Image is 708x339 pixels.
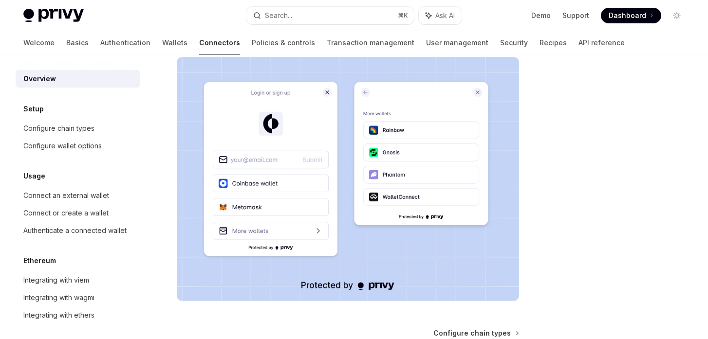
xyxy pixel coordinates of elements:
[100,31,150,54] a: Authentication
[669,8,685,23] button: Toggle dark mode
[23,103,44,115] h5: Setup
[23,73,56,85] div: Overview
[252,31,315,54] a: Policies & controls
[531,11,551,20] a: Demo
[23,190,109,201] div: Connect an external wallet
[500,31,528,54] a: Security
[562,11,589,20] a: Support
[162,31,187,54] a: Wallets
[23,225,127,236] div: Authenticate a connected wallet
[23,274,89,286] div: Integrating with viem
[23,9,84,22] img: light logo
[265,10,292,21] div: Search...
[16,289,140,306] a: Integrating with wagmi
[16,187,140,204] a: Connect an external wallet
[23,207,109,219] div: Connect or create a wallet
[578,31,625,54] a: API reference
[23,31,55,54] a: Welcome
[419,7,462,24] button: Ask AI
[246,7,414,24] button: Search...⌘K
[433,328,511,338] span: Configure chain types
[426,31,488,54] a: User management
[540,31,567,54] a: Recipes
[66,31,89,54] a: Basics
[16,306,140,324] a: Integrating with ethers
[23,123,94,134] div: Configure chain types
[177,57,519,301] img: Connectors3
[23,292,94,303] div: Integrating with wagmi
[16,271,140,289] a: Integrating with viem
[433,328,518,338] a: Configure chain types
[23,255,56,267] h5: Ethereum
[601,8,661,23] a: Dashboard
[16,222,140,239] a: Authenticate a connected wallet
[435,11,455,20] span: Ask AI
[16,120,140,137] a: Configure chain types
[16,204,140,222] a: Connect or create a wallet
[23,140,102,152] div: Configure wallet options
[199,31,240,54] a: Connectors
[16,70,140,88] a: Overview
[16,137,140,155] a: Configure wallet options
[23,309,94,321] div: Integrating with ethers
[609,11,646,20] span: Dashboard
[327,31,414,54] a: Transaction management
[398,12,408,19] span: ⌘ K
[23,170,45,182] h5: Usage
